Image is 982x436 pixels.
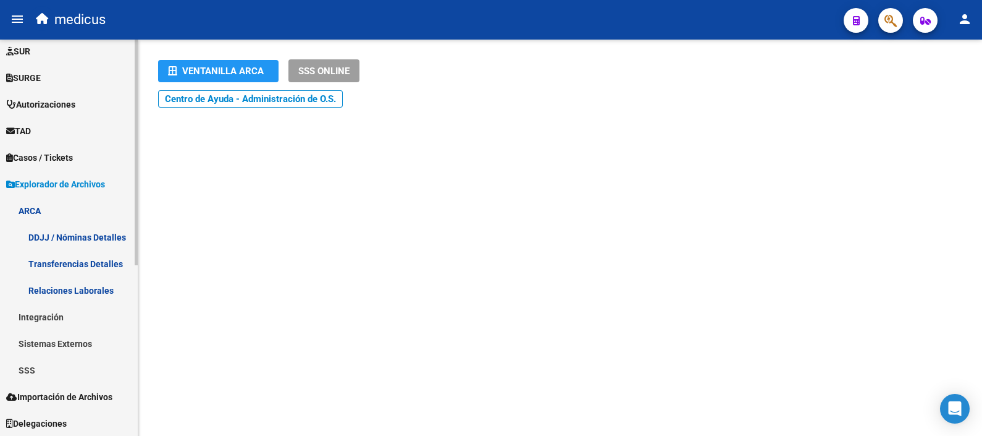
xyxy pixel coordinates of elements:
button: Ventanilla ARCA [158,60,279,82]
span: Autorizaciones [6,98,75,111]
span: Casos / Tickets [6,151,73,165]
span: SURGE [6,71,41,85]
div: Ventanilla ARCA [168,60,269,82]
a: Centro de Ayuda - Administración de O.S. [158,90,343,108]
span: medicus [54,6,106,33]
span: TAD [6,124,31,138]
span: Explorador de Archivos [6,177,105,191]
div: Open Intercom Messenger [940,394,970,424]
span: SUR [6,45,30,58]
mat-icon: menu [10,12,25,27]
button: SSS ONLINE [288,59,359,82]
span: Importación de Archivos [6,390,112,404]
span: SSS ONLINE [298,66,350,77]
mat-icon: person [957,12,972,27]
span: Delegaciones [6,417,67,430]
